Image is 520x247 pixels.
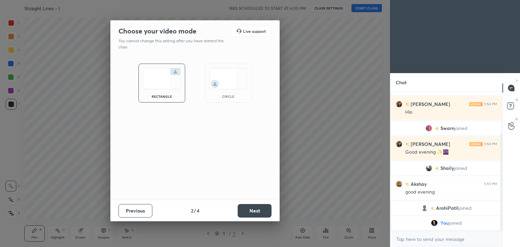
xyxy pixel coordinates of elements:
[118,204,152,218] button: Previous
[405,109,497,116] div: Hlo
[436,205,458,211] span: ArohiPatil
[405,103,409,106] img: no-rating-badge.077c3623.svg
[454,126,468,131] span: joined
[454,165,467,171] span: joined
[431,220,438,226] img: 3bd8f50cf52542888569fb27f05e67d4.jpg
[194,207,196,214] h4: /
[405,149,497,156] div: Good evening ✨🌆
[516,97,518,103] p: D
[396,181,403,187] img: 3
[440,165,454,171] span: Shaily
[409,140,450,148] h6: [PERSON_NAME]
[469,102,483,106] img: iconic-light.a09c19a4.png
[435,167,439,171] img: no-rating-badge.077c3623.svg
[426,165,432,172] img: b3de50bef1b1473e8c4dd71787f33d69.jpg
[515,116,518,121] p: G
[238,204,272,218] button: Next
[148,95,175,98] div: rectangle
[390,73,412,91] p: Chat
[143,68,181,89] img: normalScreenIcon.ae25ed63.svg
[484,182,497,186] div: 5:55 PM
[197,207,199,214] h4: 4
[409,100,450,108] h6: [PERSON_NAME]
[421,205,428,211] img: default.png
[405,182,409,186] img: no-rating-badge.077c3623.svg
[209,68,247,89] img: circleScreenIcon.acc0effb.svg
[396,141,403,148] img: a37e50e65c5349b5a0237273d9d5f5cd.jpg
[440,220,449,226] span: You
[426,125,432,132] img: 6a1c7aebccec49f48b42d62e1fe9715a.jpg
[435,127,439,131] img: no-rating-badge.077c3623.svg
[458,205,472,211] span: joined
[118,27,196,36] h2: Choose your video mode
[118,38,228,50] p: You cannot change this setting after you have started the class
[396,101,403,108] img: a37e50e65c5349b5a0237273d9d5f5cd.jpg
[405,189,497,196] div: good evening
[405,142,409,146] img: no-rating-badge.077c3623.svg
[484,102,497,106] div: 5:54 PM
[431,207,435,210] img: no-rating-badge.077c3623.svg
[516,78,518,84] p: T
[449,220,462,226] span: joined
[409,180,427,187] h6: Akshay
[191,207,193,214] h4: 2
[440,126,454,131] span: Swarn
[390,92,502,231] div: grid
[243,29,266,33] h5: Live support
[484,142,497,146] div: 5:54 PM
[215,95,242,98] div: circle
[469,142,483,146] img: iconic-light.a09c19a4.png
